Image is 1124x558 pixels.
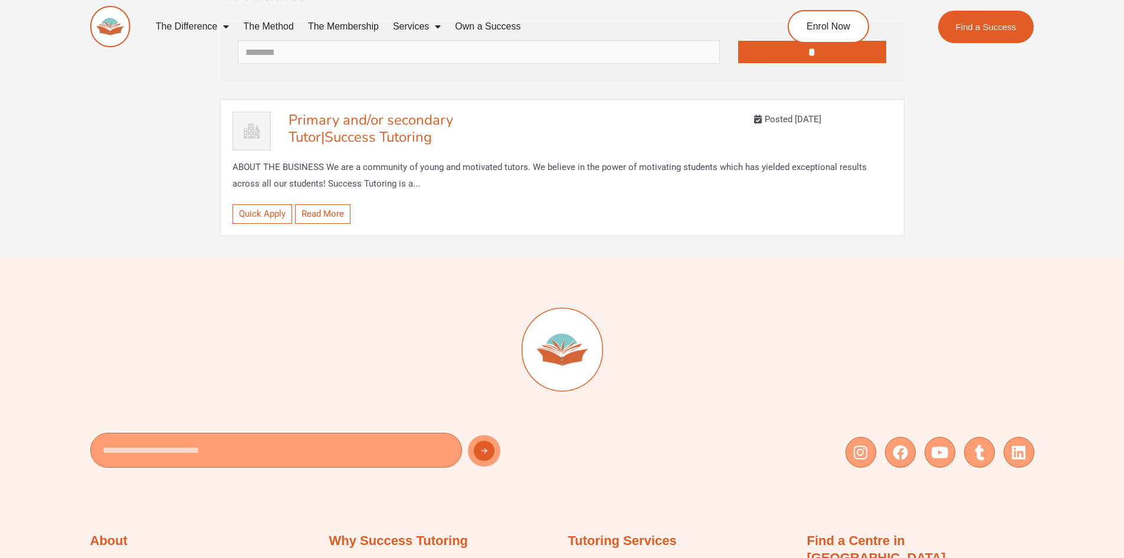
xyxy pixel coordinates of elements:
a: The Difference [149,13,237,40]
h2: Why Success Tutoring [329,533,468,550]
p: ABOUT THE BUSINESS We are a community of young and motivated tutors. We believe in the power of m... [232,159,892,192]
a: Quick Apply [232,204,292,224]
a: Read More [295,204,350,224]
img: Success Tutoring [232,112,271,151]
a: Services [386,13,448,40]
span: Enrol Now [807,22,850,31]
form: New Form [90,433,556,474]
a: Primary and/or secondary Tutor|Success Tutoring [289,110,453,146]
h2: About [90,533,128,550]
div: Posted [DATE] [754,112,892,128]
a: The Membership [301,13,386,40]
a: Own a Success [448,13,527,40]
a: Find a Success [938,11,1034,43]
a: Enrol Now [788,10,869,43]
nav: Menu [149,13,734,40]
h2: Tutoring Services [568,533,677,550]
span: Primary and/or secondary Tutor [289,110,453,146]
a: The Method [236,13,300,40]
span: Success Tutoring [325,128,432,146]
span: Find a Success [956,22,1017,31]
